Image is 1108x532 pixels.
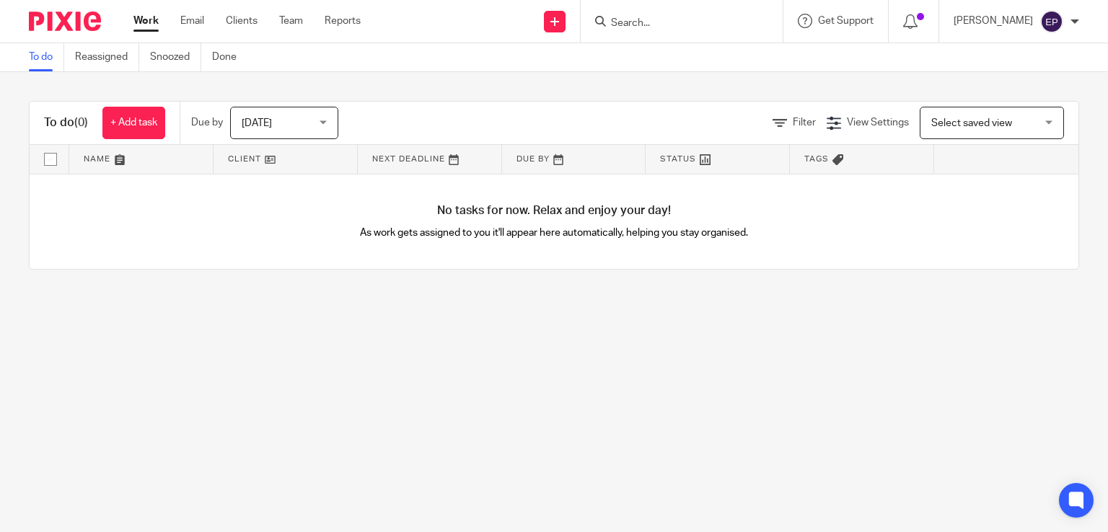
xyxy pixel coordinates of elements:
a: To do [29,43,64,71]
a: Work [133,14,159,28]
h1: To do [44,115,88,130]
a: Reassigned [75,43,139,71]
p: Due by [191,115,223,130]
span: Filter [793,118,816,128]
span: Tags [804,155,829,163]
a: Email [180,14,204,28]
a: Clients [226,14,258,28]
a: + Add task [102,107,165,139]
span: Get Support [818,16,874,26]
span: (0) [74,117,88,128]
img: Pixie [29,12,101,31]
a: Done [212,43,247,71]
p: As work gets assigned to you it'll appear here automatically, helping you stay organised. [292,226,817,240]
span: View Settings [847,118,909,128]
a: Reports [325,14,361,28]
input: Search [610,17,739,30]
img: svg%3E [1040,10,1063,33]
h4: No tasks for now. Relax and enjoy your day! [30,203,1078,218]
span: [DATE] [242,118,272,128]
p: [PERSON_NAME] [954,14,1033,28]
span: Select saved view [931,118,1012,128]
a: Snoozed [150,43,201,71]
a: Team [279,14,303,28]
